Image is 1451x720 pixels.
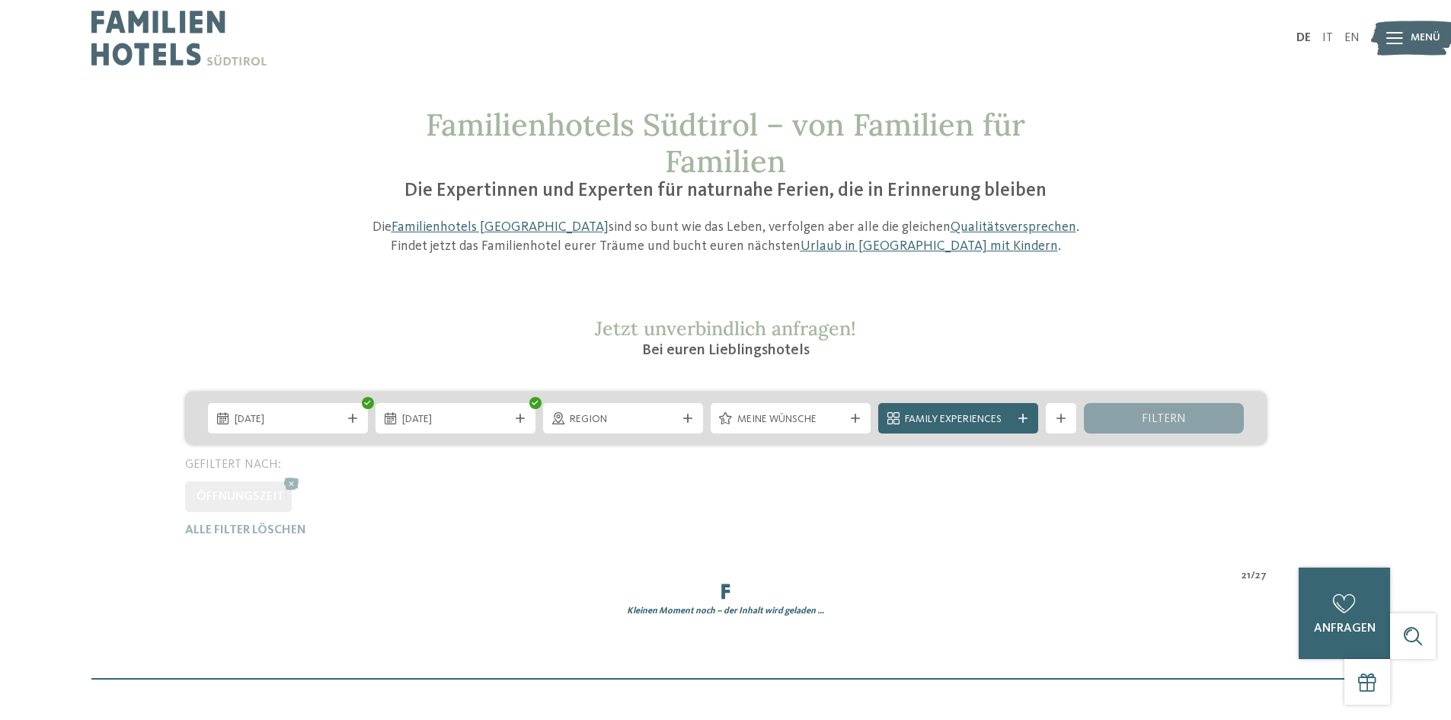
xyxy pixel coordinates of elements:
span: Jetzt unverbindlich anfragen! [595,316,856,341]
span: [DATE] [235,412,341,427]
p: Die sind so bunt wie das Leben, verfolgen aber alle die gleichen . Findet jetzt das Familienhotel... [364,218,1088,256]
span: anfragen [1314,622,1376,635]
a: Familienhotels [GEOGRAPHIC_DATA] [392,220,609,234]
div: Kleinen Moment noch – der Inhalt wird geladen … [174,605,1278,618]
span: Menü [1411,30,1440,46]
span: Region [570,412,676,427]
a: Qualitätsversprechen [951,220,1076,234]
span: 21 [1242,568,1251,584]
a: DE [1296,32,1311,44]
span: / [1251,568,1255,584]
a: EN [1344,32,1360,44]
span: [DATE] [402,412,509,427]
span: Die Expertinnen und Experten für naturnahe Ferien, die in Erinnerung bleiben [404,181,1047,200]
span: 27 [1255,568,1267,584]
a: IT [1322,32,1333,44]
span: Bei euren Lieblingshotels [642,343,810,358]
a: Urlaub in [GEOGRAPHIC_DATA] mit Kindern [801,239,1058,253]
span: Meine Wünsche [737,412,844,427]
span: Familienhotels Südtirol – von Familien für Familien [426,105,1025,181]
a: anfragen [1299,568,1390,659]
span: Family Experiences [905,412,1012,427]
